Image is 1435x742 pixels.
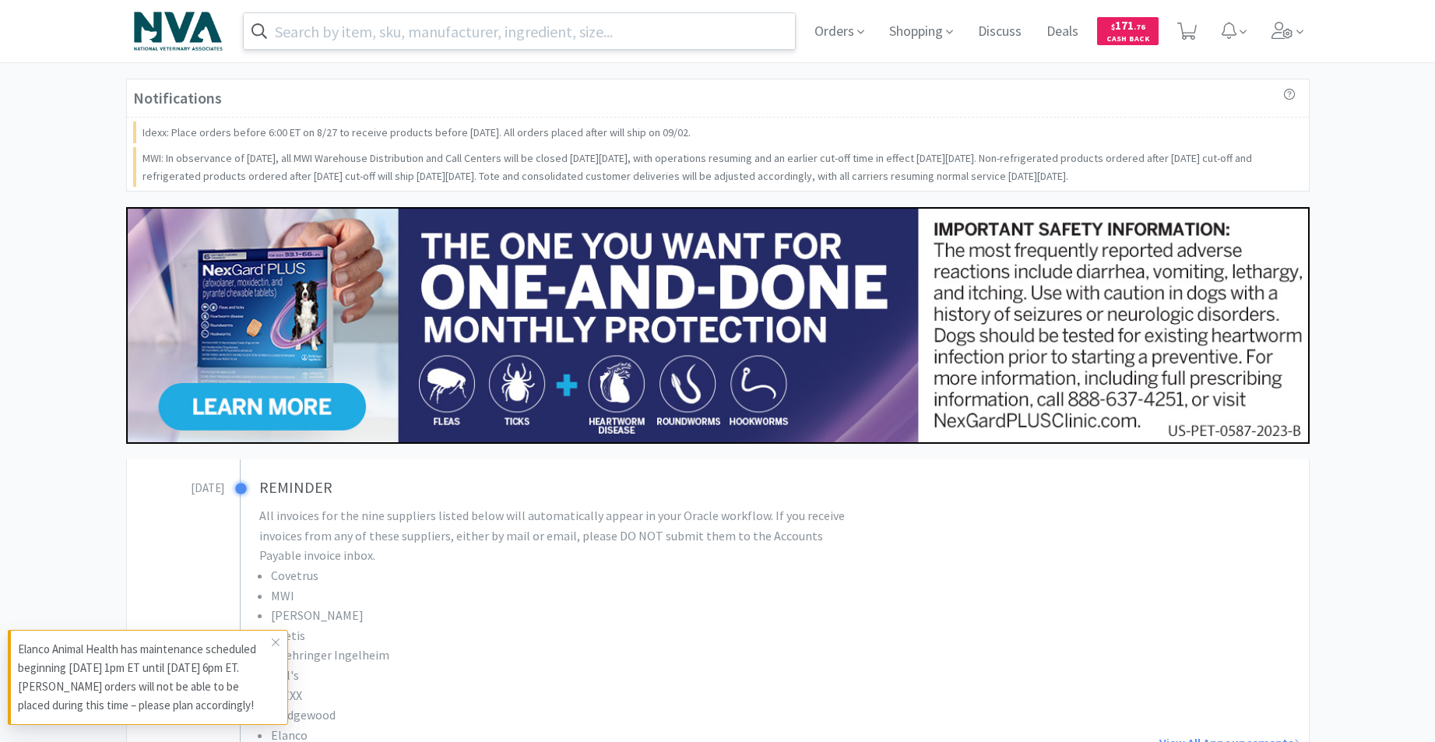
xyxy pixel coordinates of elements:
li: [PERSON_NAME] [271,606,849,626]
a: Discuss [972,25,1028,39]
li: Boehringer Ingelheim [271,645,849,666]
p: Idexx: Place orders before 6:00 ET on 8/27 to receive products before [DATE]. All orders placed a... [142,124,691,141]
a: $171.76Cash Back [1097,10,1159,52]
span: . 76 [1134,22,1145,32]
h3: Notifications [133,86,222,111]
li: Zoetis [271,626,849,646]
p: Elanco Animal Health has maintenance scheduled beginning [DATE] 1pm ET until [DATE] 6pm ET. [PERS... [18,640,272,715]
li: Hill's [271,666,849,686]
span: 171 [1111,18,1145,33]
span: Cash Back [1106,35,1149,45]
li: Covetrus [271,566,849,586]
img: 63c5bf86fc7e40bdb3a5250099754568_2.png [126,4,230,58]
img: 24562ba5414042f391a945fa418716b7_350.jpg [126,207,1310,444]
li: Wedgewood [271,705,849,726]
h3: REMINDER [259,475,915,500]
p: MWI: In observance of [DATE], all MWI Warehouse Distribution and Call Centers will be closed [DAT... [142,149,1296,185]
li: IDEXX [271,686,849,706]
li: MWI [271,586,849,607]
h3: [DATE] [127,475,224,498]
p: All invoices for the nine suppliers listed below will automatically appear in your Oracle workflo... [259,506,849,566]
input: Search by item, sku, manufacturer, ingredient, size... [244,13,796,49]
a: Deals [1040,25,1085,39]
span: $ [1111,22,1115,32]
